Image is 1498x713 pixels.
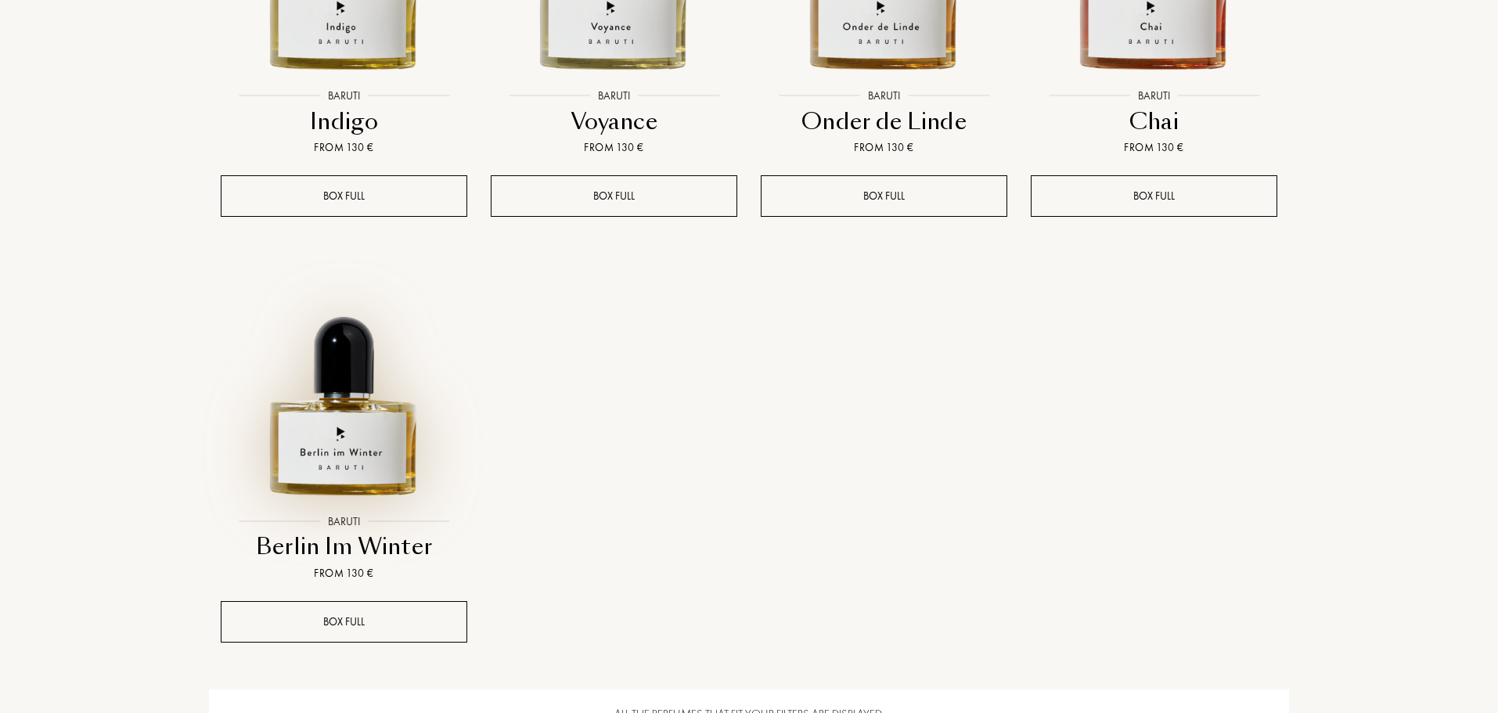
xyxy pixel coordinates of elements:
[221,175,467,217] div: Box full
[761,175,1007,217] div: Box full
[1031,175,1277,217] div: Box full
[497,139,731,156] div: From 130 €
[227,139,461,156] div: From 130 €
[222,261,466,505] img: Berlin Im Winter Baruti
[491,175,737,217] div: Box full
[767,139,1001,156] div: From 130 €
[221,601,467,643] div: Box full
[1037,139,1271,156] div: From 130 €
[221,244,467,601] a: Berlin Im Winter BarutiBarutiBerlin Im WinterFrom 130 €
[227,565,461,582] div: From 130 €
